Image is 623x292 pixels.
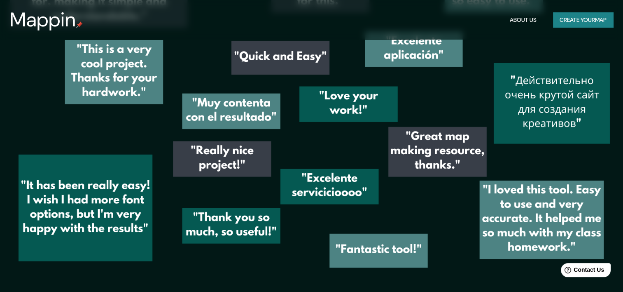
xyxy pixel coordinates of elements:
h3: Mappin [10,8,76,31]
button: Create yourmap [553,12,613,28]
iframe: Help widget launcher [550,260,614,283]
img: mappin-pin [76,21,83,28]
button: About Us [506,12,540,28]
